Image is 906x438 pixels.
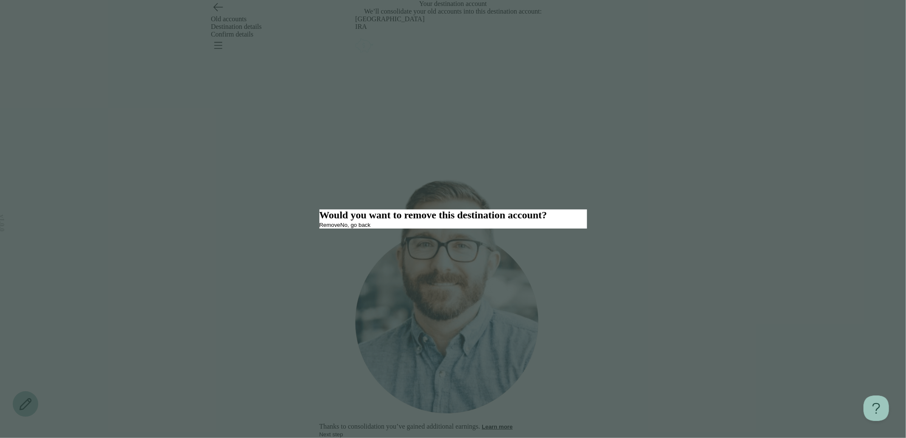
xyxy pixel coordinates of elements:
[319,222,341,228] button: Remove
[319,209,587,221] h2: Would you want to remove this destination account?
[864,396,889,421] iframe: Toggle Customer Support
[340,222,370,228] button: No, go back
